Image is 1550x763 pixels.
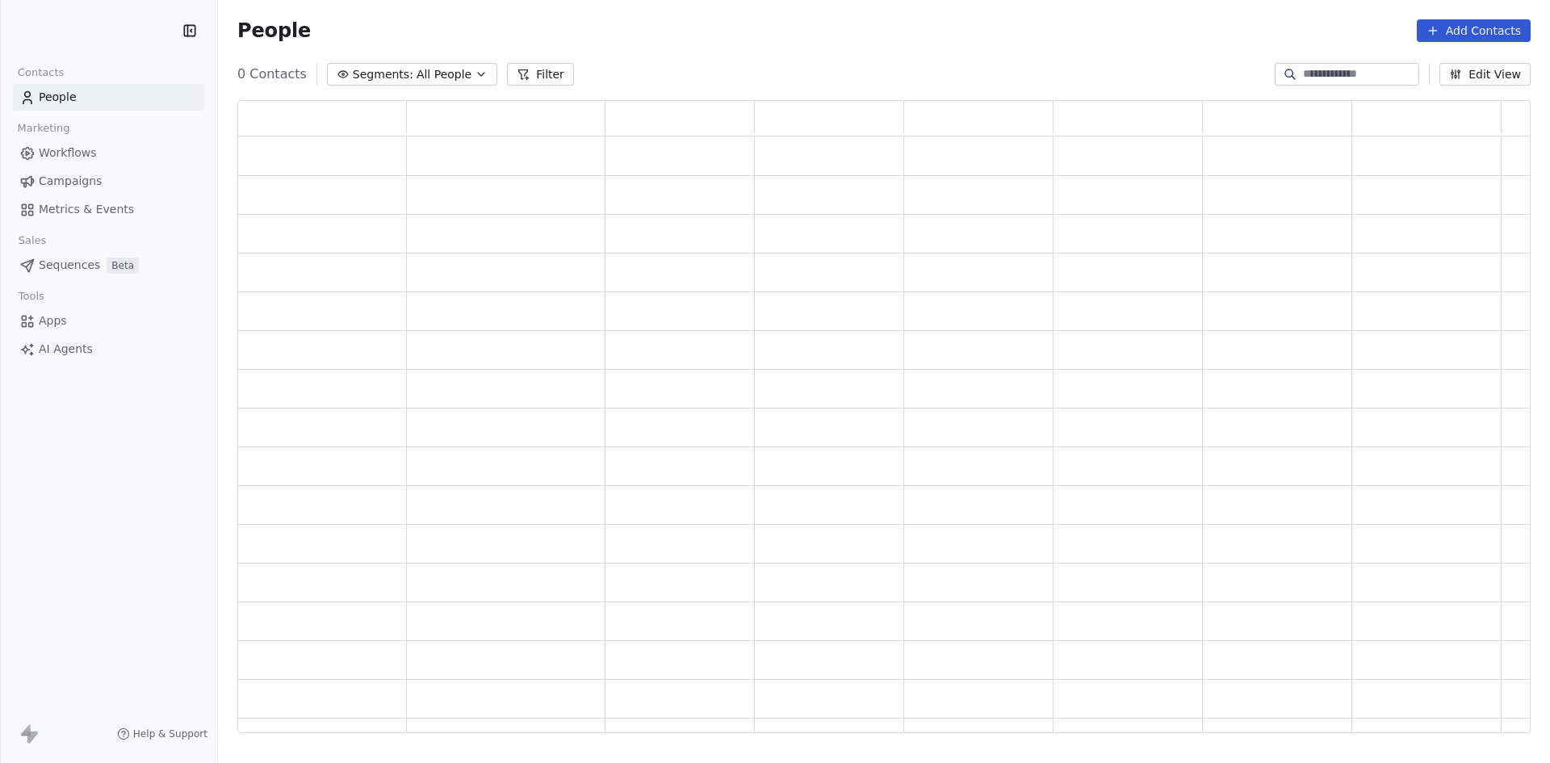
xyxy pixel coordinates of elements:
[10,61,71,85] span: Contacts
[13,252,204,279] a: SequencesBeta
[39,201,134,218] span: Metrics & Events
[39,173,102,190] span: Campaigns
[237,19,311,43] span: People
[1439,63,1531,86] button: Edit View
[507,63,574,86] button: Filter
[13,84,204,111] a: People
[107,258,139,274] span: Beta
[417,66,471,83] span: All People
[13,196,204,223] a: Metrics & Events
[10,116,77,140] span: Marketing
[13,168,204,195] a: Campaigns
[11,284,51,308] span: Tools
[13,140,204,166] a: Workflows
[11,228,53,253] span: Sales
[39,341,93,358] span: AI Agents
[39,89,77,106] span: People
[39,145,97,161] span: Workflows
[13,336,204,363] a: AI Agents
[13,308,204,334] a: Apps
[39,312,67,329] span: Apps
[117,727,207,740] a: Help & Support
[39,257,100,274] span: Sequences
[1417,19,1531,42] button: Add Contacts
[133,727,207,740] span: Help & Support
[353,66,413,83] span: Segments:
[237,65,307,84] span: 0 Contacts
